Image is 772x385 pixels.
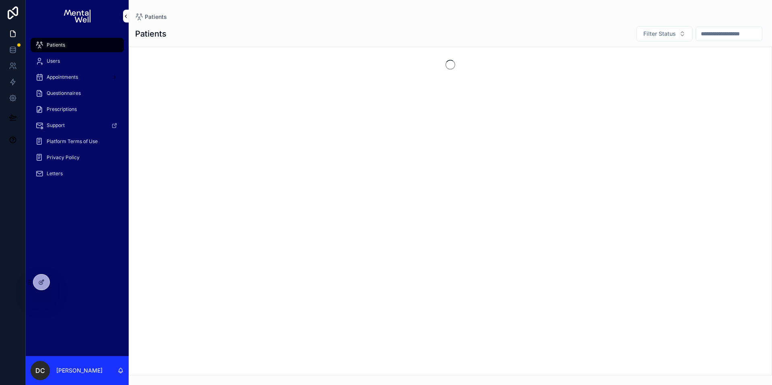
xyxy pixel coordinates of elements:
[31,38,124,52] a: Patients
[64,10,90,23] img: App logo
[31,86,124,100] a: Questionnaires
[26,32,129,191] div: scrollable content
[643,30,676,38] span: Filter Status
[47,122,65,129] span: Support
[47,90,81,96] span: Questionnaires
[47,170,63,177] span: Letters
[31,150,124,165] a: Privacy Policy
[31,102,124,117] a: Prescriptions
[31,166,124,181] a: Letters
[31,70,124,84] a: Appointments
[135,28,166,39] h1: Patients
[47,138,98,145] span: Platform Terms of Use
[56,367,103,375] p: [PERSON_NAME]
[47,42,65,48] span: Patients
[47,154,80,161] span: Privacy Policy
[145,13,167,21] span: Patients
[47,106,77,113] span: Prescriptions
[31,118,124,133] a: Support
[31,134,124,149] a: Platform Terms of Use
[47,74,78,80] span: Appointments
[47,58,60,64] span: Users
[35,366,45,375] span: DC
[135,13,167,21] a: Patients
[636,26,692,41] button: Select Button
[31,54,124,68] a: Users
